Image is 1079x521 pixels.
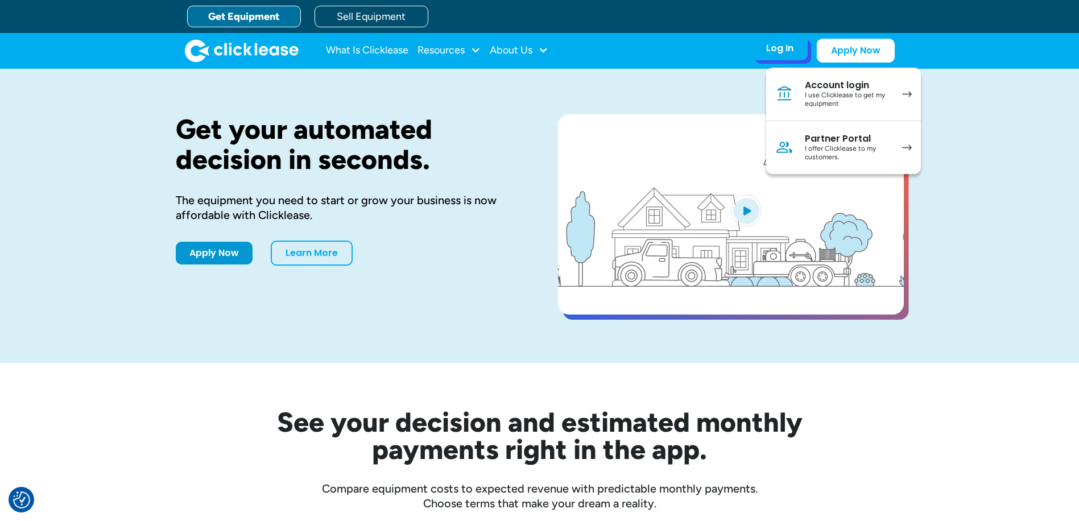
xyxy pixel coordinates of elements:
a: What Is Clicklease [326,39,408,62]
div: Resources [417,39,481,62]
nav: Log In [766,68,921,174]
h2: See your decision and estimated monthly payments right in the app. [221,408,858,463]
a: Apply Now [817,39,895,63]
div: Account login [805,80,891,91]
button: Consent Preferences [13,491,30,508]
a: Account loginI use Clicklease to get my equipment [766,68,921,121]
a: Sell Equipment [315,6,428,27]
div: The equipment you need to start or grow your business is now affordable with Clicklease. [176,193,522,222]
div: Log In [766,43,793,54]
img: Person icon [775,138,793,156]
a: Apply Now [176,242,253,264]
a: Partner PortalI offer Clicklease to my customers. [766,121,921,174]
a: home [185,39,299,62]
img: Clicklease logo [185,39,299,62]
img: Bank icon [775,85,793,103]
div: I offer Clicklease to my customers. [805,144,891,162]
div: Compare equipment costs to expected revenue with predictable monthly payments. Choose terms that ... [176,481,904,511]
h1: Get your automated decision in seconds. [176,114,522,175]
img: Blue play button logo on a light blue circular background [731,195,762,226]
img: arrow [902,91,912,97]
img: Revisit consent button [13,491,30,508]
div: Partner Portal [805,133,891,144]
a: open lightbox [558,114,904,315]
img: arrow [902,144,912,151]
div: I use Clicklease to get my equipment [805,91,891,109]
a: Learn More [271,241,353,266]
a: Get Equipment [187,6,301,27]
div: About Us [490,39,548,62]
